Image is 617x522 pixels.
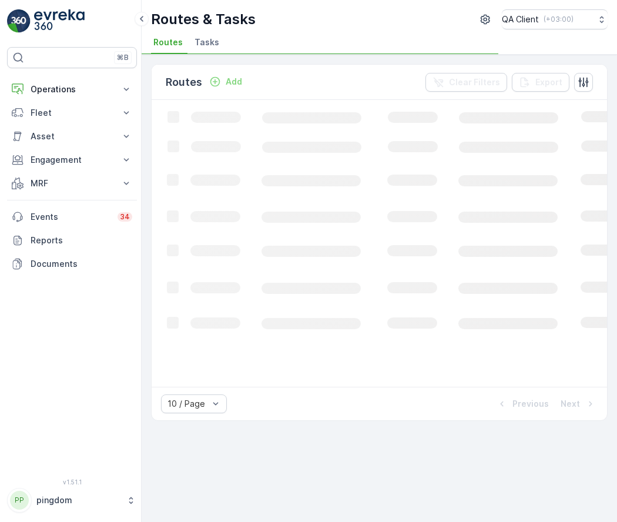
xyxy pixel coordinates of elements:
button: Operations [7,78,137,101]
img: logo_light-DOdMpM7g.png [34,9,85,33]
p: MRF [31,178,113,189]
button: Engagement [7,148,137,172]
p: Export [535,76,562,88]
p: Documents [31,258,132,270]
p: Engagement [31,154,113,166]
img: logo [7,9,31,33]
a: Documents [7,252,137,276]
span: Routes [153,36,183,48]
p: Clear Filters [449,76,500,88]
a: Events34 [7,205,137,229]
p: Fleet [31,107,113,119]
span: Tasks [195,36,219,48]
p: QA Client [502,14,539,25]
button: PPpingdom [7,488,137,513]
button: Clear Filters [425,73,507,92]
p: Next [561,398,580,410]
p: Reports [31,235,132,246]
p: Operations [31,83,113,95]
p: Previous [512,398,549,410]
span: v 1.51.1 [7,478,137,486]
button: MRF [7,172,137,195]
p: ( +03:00 ) [544,15,574,24]
p: Asset [31,130,113,142]
button: Export [512,73,569,92]
p: pingdom [36,494,120,506]
button: Fleet [7,101,137,125]
div: PP [10,491,29,510]
p: Routes & Tasks [151,10,256,29]
button: Previous [495,397,550,411]
p: 34 [120,212,130,222]
button: Next [559,397,598,411]
p: ⌘B [117,53,129,62]
p: Events [31,211,110,223]
a: Reports [7,229,137,252]
button: QA Client(+03:00) [502,9,608,29]
p: Add [226,76,242,88]
button: Asset [7,125,137,148]
p: Routes [166,74,202,91]
button: Add [204,75,247,89]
